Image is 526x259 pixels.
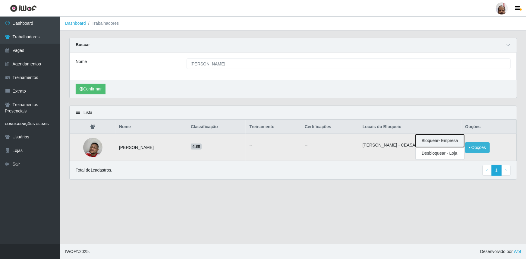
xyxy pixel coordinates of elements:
span: 4.88 [191,144,202,150]
span: IWOF [65,249,76,254]
strong: Buscar [76,42,90,47]
button: Bloquear - Empresa [416,134,464,147]
li: [PERSON_NAME] - CEASA [363,142,458,148]
li: Trabalhadores [86,20,119,27]
a: 1 [492,165,502,176]
input: Digite o Nome... [187,58,511,69]
th: Certificações [301,120,359,134]
img: CoreUI Logo [10,5,37,12]
div: Lista [70,106,517,120]
th: Locais do Bloqueio [359,120,462,134]
a: Next [501,165,511,176]
th: Classificação [187,120,246,134]
p: Total de 1 cadastros. [76,167,112,173]
button: Opções [465,142,490,153]
img: 1754346627131.jpeg [83,131,102,163]
button: Confirmar [76,84,106,94]
th: Nome [115,120,187,134]
button: Desbloquear - Loja [416,147,464,160]
a: iWof [513,249,521,254]
td: [PERSON_NAME] [115,134,187,161]
th: Opções [461,120,516,134]
p: -- [305,142,355,148]
span: ‹ [487,168,488,172]
span: › [505,168,507,172]
a: Dashboard [65,21,86,26]
nav: breadcrumb [60,17,526,30]
span: © 2025 . [65,248,90,255]
label: Nome [76,58,87,65]
th: Treinamento [246,120,301,134]
span: Desenvolvido por [480,248,521,255]
nav: pagination [483,165,511,176]
a: Previous [483,165,492,176]
ul: -- [249,142,298,148]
